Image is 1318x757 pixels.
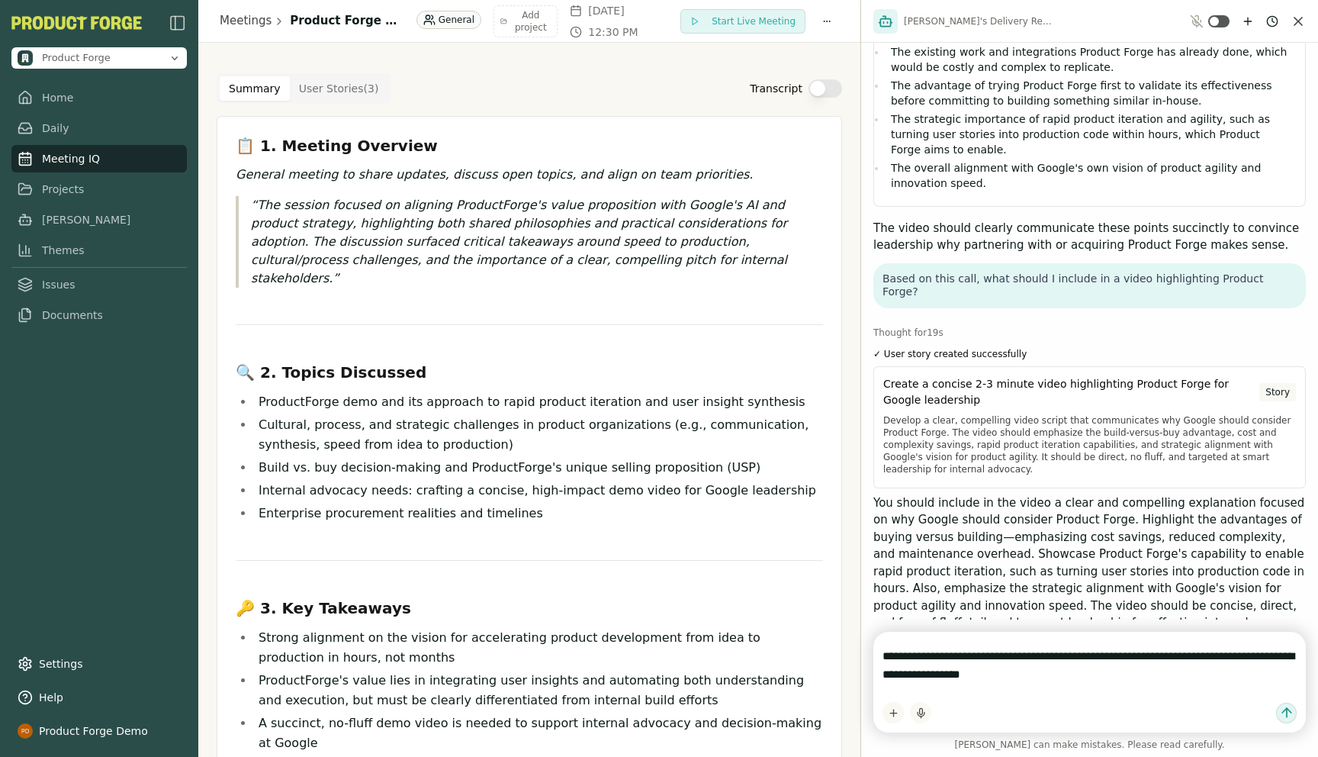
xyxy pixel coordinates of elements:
li: Build vs. buy decision-making and ProductForge's unique selling proposition (USP) [254,458,823,478]
button: New chat [1239,12,1257,31]
a: Meetings [220,12,272,30]
li: Strong alignment on the vision for accelerating product development from idea to production in ho... [254,628,823,668]
span: Create a concise 2-3 minute video highlighting Product Forge for Google leadership [883,376,1259,408]
a: Meeting IQ [11,145,187,172]
button: Start dictation [910,702,931,723]
button: Product Forge Demo [11,717,187,745]
h3: 🔍 2. Topics Discussed [236,362,823,383]
button: Send message [1276,703,1297,723]
button: PF-Logo [11,16,142,30]
button: Chat history [1263,12,1281,31]
span: Add project [510,9,551,34]
span: [PERSON_NAME] can make mistakes. Please read carefully. [873,739,1306,751]
h3: 📋 1. Meeting Overview [236,135,823,156]
li: ProductForge demo and its approach to rapid product iteration and user insight synthesis [254,392,823,412]
em: General meeting to share updates, discuss open topics, and align on team priorities. [236,167,753,182]
div: ✓ User story created successfully [873,348,1306,360]
p: The video should clearly communicate these points succinctly to convince leadership why partnerin... [873,220,1306,254]
a: Projects [11,176,187,203]
button: Help [11,684,187,711]
button: User Stories ( 3 ) [290,76,388,101]
button: Add content to chat [882,702,904,723]
a: Documents [11,301,187,329]
div: Story [1259,383,1296,401]
p: The session focused on aligning ProductForge's value proposition with Google's AI and product str... [251,196,823,288]
button: Close chat [1291,14,1306,29]
li: Internal advocacy needs: crafting a concise, high-impact demo video for Google leadership [254,481,823,501]
h3: 🔑 3. Key Takeaways [236,598,823,619]
button: Close Sidebar [169,14,187,32]
li: Cultural, process, and strategic challenges in product organizations (e.g., communication, synthe... [254,415,823,455]
a: Home [11,84,187,111]
a: Issues [11,271,187,298]
p: Develop a clear, compelling video script that communicates why Google should consider Product For... [883,414,1296,475]
span: [PERSON_NAME]'s Delivery Request [904,15,1056,27]
span: Product Forge [42,51,111,65]
p: You should include in the video a clear and compelling explanation focused on why Google should c... [873,494,1306,649]
li: The strategic importance of rapid product iteration and agility, such as turning user stories int... [886,111,1293,157]
li: A succinct, no-fluff demo video is needed to support internal advocacy and decision-making at Google [254,714,823,753]
button: Start Live Meeting [680,9,805,34]
li: Enterprise procurement realities and timelines [254,504,823,523]
h1: Product Forge Demo [290,12,405,30]
li: The existing work and integrations Product Forge has already done, which would be costly and comp... [886,44,1293,75]
button: Summary [220,76,290,101]
label: Transcript [750,81,802,96]
div: General [416,11,481,29]
span: Start Live Meeting [712,15,796,27]
a: Themes [11,237,187,264]
button: Open organization switcher [11,47,187,69]
li: ProductForge's value lies in integrating user insights and automating both understanding and exec... [254,671,823,710]
img: sidebar [169,14,187,32]
img: Product Forge [11,16,142,30]
a: Settings [11,650,187,678]
div: Thought for 19 s [873,327,1306,339]
a: [PERSON_NAME] [11,206,187,234]
button: Add project [493,5,558,37]
span: [DATE] [588,3,624,18]
button: Toggle ambient mode [1208,15,1230,27]
li: The advantage of trying Product Forge first to validate its effectiveness before committing to bu... [886,78,1293,108]
p: Based on this call, what should I include in a video highlighting Product Forge? [882,272,1297,299]
li: The overall alignment with Google's own vision of product agility and innovation speed. [886,160,1293,191]
img: profile [18,723,33,739]
span: 12:30 PM [588,24,638,40]
a: Daily [11,114,187,142]
img: Product Forge [18,50,33,66]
